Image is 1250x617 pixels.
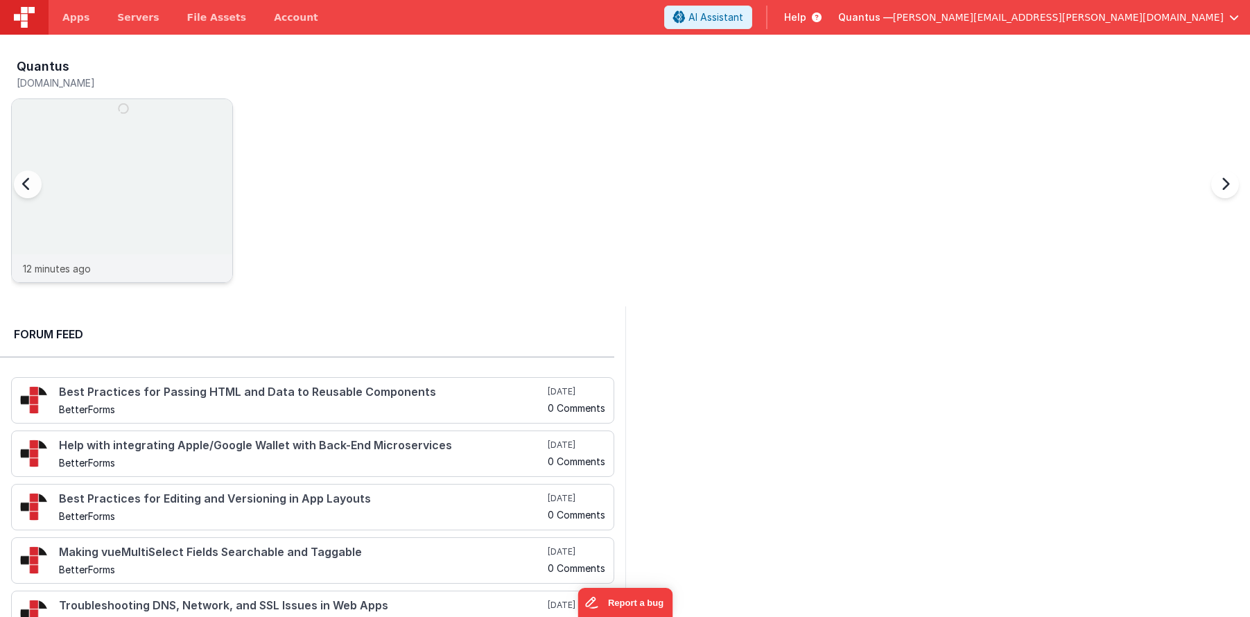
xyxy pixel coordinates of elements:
[59,404,545,415] h5: BetterForms
[548,563,605,573] h5: 0 Comments
[578,588,672,617] iframe: Marker.io feedback button
[11,537,614,584] a: Making vueMultiSelect Fields Searchable and Taggable BetterForms [DATE] 0 Comments
[117,10,159,24] span: Servers
[548,493,605,504] h5: [DATE]
[20,440,48,467] img: 295_2.png
[59,440,545,452] h4: Help with integrating Apple/Google Wallet with Back-End Microservices
[664,6,752,29] button: AI Assistant
[20,493,48,521] img: 295_2.png
[11,431,614,477] a: Help with integrating Apple/Google Wallet with Back-End Microservices BetterForms [DATE] 0 Comments
[17,60,69,73] h3: Quantus
[893,10,1224,24] span: [PERSON_NAME][EMAIL_ADDRESS][PERSON_NAME][DOMAIN_NAME]
[20,386,48,414] img: 295_2.png
[548,403,605,413] h5: 0 Comments
[59,493,545,505] h4: Best Practices for Editing and Versioning in App Layouts
[548,386,605,397] h5: [DATE]
[11,377,614,424] a: Best Practices for Passing HTML and Data to Reusable Components BetterForms [DATE] 0 Comments
[11,484,614,530] a: Best Practices for Editing and Versioning in App Layouts BetterForms [DATE] 0 Comments
[59,546,545,559] h4: Making vueMultiSelect Fields Searchable and Taggable
[548,510,605,520] h5: 0 Comments
[187,10,247,24] span: File Assets
[59,511,545,521] h5: BetterForms
[59,458,545,468] h5: BetterForms
[838,10,1239,24] button: Quantus — [PERSON_NAME][EMAIL_ADDRESS][PERSON_NAME][DOMAIN_NAME]
[688,10,743,24] span: AI Assistant
[548,440,605,451] h5: [DATE]
[14,326,600,342] h2: Forum Feed
[62,10,89,24] span: Apps
[838,10,893,24] span: Quantus —
[548,600,605,611] h5: [DATE]
[17,78,233,88] h5: [DOMAIN_NAME]
[548,456,605,467] h5: 0 Comments
[548,546,605,557] h5: [DATE]
[59,564,545,575] h5: BetterForms
[20,546,48,574] img: 295_2.png
[59,600,545,612] h4: Troubleshooting DNS, Network, and SSL Issues in Web Apps
[784,10,806,24] span: Help
[59,386,545,399] h4: Best Practices for Passing HTML and Data to Reusable Components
